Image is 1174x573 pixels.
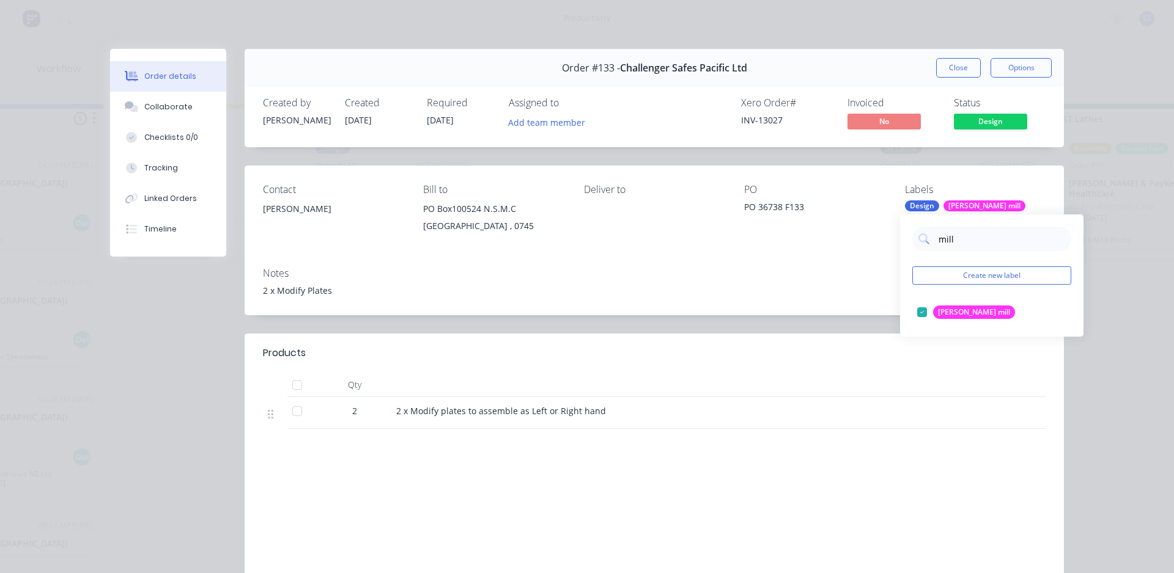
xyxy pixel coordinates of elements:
[912,304,1020,321] button: [PERSON_NAME] mill
[144,224,177,235] div: Timeline
[744,184,885,195] div: PO
[620,62,747,74] span: Challenger Safes Pacific Ltd
[937,227,1065,251] input: Search labels
[352,404,357,417] span: 2
[263,284,1046,297] div: 2 x Modify Plates
[263,114,330,126] div: [PERSON_NAME]
[954,97,1046,109] div: Status
[110,92,226,122] button: Collaborate
[936,58,981,78] button: Close
[110,122,226,153] button: Checklists 0/0
[263,346,306,360] div: Products
[905,200,939,211] div: Design
[263,200,404,239] div: [PERSON_NAME]
[110,183,226,214] button: Linked Orders
[744,200,885,217] div: PO 36738 F133
[423,200,564,217] div: PO Box100524 N.S.M.C
[110,61,226,92] button: Order details
[345,114,372,126] span: [DATE]
[509,97,631,109] div: Assigned to
[562,62,620,74] span: Order #133 -
[144,132,198,143] div: Checklists 0/0
[954,114,1027,129] span: Design
[847,114,921,129] span: No
[263,200,404,217] div: [PERSON_NAME]
[144,101,193,112] div: Collaborate
[741,114,833,126] div: INV-13027
[318,373,391,397] div: Qty
[423,200,564,239] div: PO Box100524 N.S.M.C[GEOGRAPHIC_DATA] , 0745
[144,71,196,82] div: Order details
[423,217,564,235] div: [GEOGRAPHIC_DATA] , 0745
[263,97,330,109] div: Created by
[912,266,1071,285] button: Create new label
[427,97,494,109] div: Required
[905,184,1046,195] div: Labels
[263,184,404,195] div: Contact
[144,193,197,204] div: Linked Orders
[423,184,564,195] div: Bill to
[943,200,1025,211] div: [PERSON_NAME] mill
[584,184,725,195] div: Deliver to
[110,153,226,183] button: Tracking
[741,97,833,109] div: Xero Order #
[263,268,1046,279] div: Notes
[396,405,606,417] span: 2 x Modify plates to assemble as Left or Right hand
[144,162,178,173] div: Tracking
[345,97,412,109] div: Created
[509,114,592,130] button: Add team member
[110,214,226,244] button: Timeline
[847,97,939,109] div: Invoiced
[954,114,1027,132] button: Design
[991,58,1052,78] button: Options
[427,114,454,126] span: [DATE]
[933,305,1015,319] div: [PERSON_NAME] mill
[502,114,592,130] button: Add team member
